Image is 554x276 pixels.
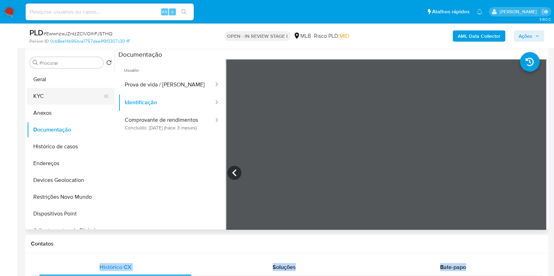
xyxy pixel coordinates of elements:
b: AML Data Collector [458,30,500,42]
span: # EwwnzwJZr4zZClVOIhFJSTHQ [43,30,112,37]
button: KYC [27,88,109,105]
span: Bate-papo [440,263,466,271]
span: 3.160.0 [539,16,550,22]
button: Procurar [33,60,38,65]
button: AML Data Collector [453,30,505,42]
span: s [171,8,173,15]
input: Procurar [40,60,101,66]
button: Anexos [27,105,115,121]
b: Person ID [29,38,49,44]
a: Notificações [477,9,483,15]
button: Dispositivos Point [27,205,115,222]
button: Devices Geolocation [27,172,115,189]
div: MLB [293,32,311,40]
span: Ações [519,30,532,42]
span: MID [340,32,349,40]
a: 0cb8ee14b96bca1757daa4f9f3307c30 [50,38,130,44]
button: Adiantamentos de Dinheiro [27,222,115,239]
span: Histórico CX [100,263,131,271]
span: Soluções [273,263,296,271]
span: Alt [162,8,167,15]
button: search-icon [177,7,191,17]
button: Ações [514,30,544,42]
p: jhonata.costa@mercadolivre.com [499,8,539,15]
button: Histórico de casos [27,138,115,155]
input: Pesquise usuários ou casos... [26,7,194,16]
button: Endereços [27,155,115,172]
p: OPEN - IN REVIEW STAGE I [224,31,290,41]
button: Geral [27,71,115,88]
button: Restrições Novo Mundo [27,189,115,205]
button: Documentação [27,121,115,138]
span: Atalhos rápidos [432,8,470,15]
a: Sair [541,8,549,15]
span: Risco PLD: [314,32,349,40]
b: PLD [29,27,43,38]
h1: Contatos [31,240,543,247]
button: Retornar ao pedido padrão [106,60,112,68]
